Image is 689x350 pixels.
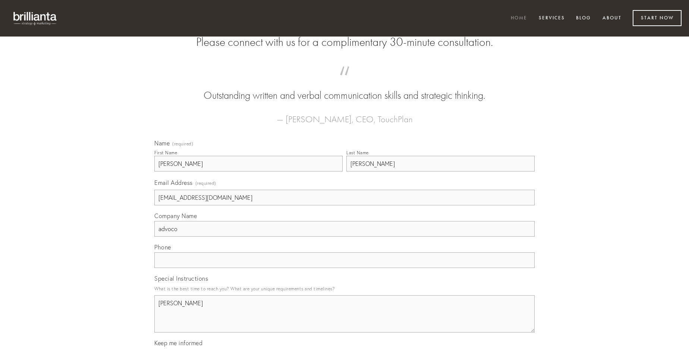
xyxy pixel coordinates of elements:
[154,339,202,347] span: Keep me informed
[506,12,532,25] a: Home
[7,7,63,29] img: brillianta - research, strategy, marketing
[534,12,570,25] a: Services
[346,150,369,155] div: Last Name
[154,139,170,147] span: Name
[172,142,193,146] span: (required)
[154,284,535,294] p: What is the best time to reach you? What are your unique requirements and timelines?
[571,12,596,25] a: Blog
[195,178,216,188] span: (required)
[154,179,193,186] span: Email Address
[154,35,535,49] h2: Please connect with us for a complimentary 30-minute consultation.
[154,295,535,332] textarea: [PERSON_NAME]
[154,150,177,155] div: First Name
[166,74,523,88] span: “
[154,243,171,251] span: Phone
[633,10,682,26] a: Start Now
[154,275,208,282] span: Special Instructions
[154,212,197,220] span: Company Name
[166,103,523,127] figcaption: — [PERSON_NAME], CEO, TouchPlan
[598,12,626,25] a: About
[166,74,523,103] blockquote: Outstanding written and verbal communication skills and strategic thinking.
